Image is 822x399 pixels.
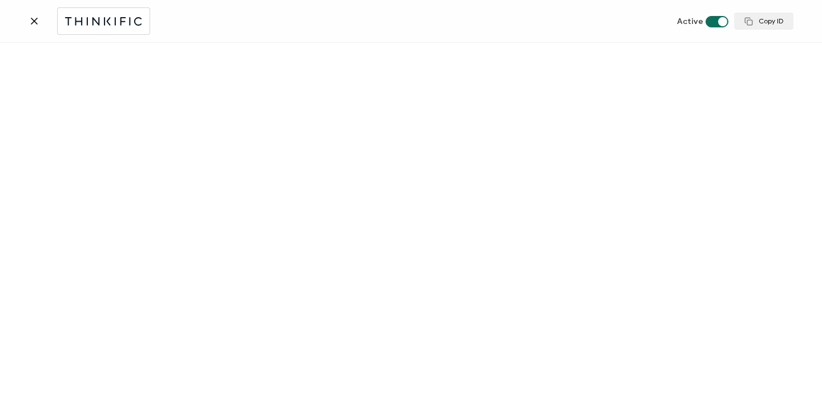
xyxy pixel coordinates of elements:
span: Copy ID [744,17,783,26]
span: Active [677,17,703,26]
iframe: Chat Widget [765,344,822,399]
button: Copy ID [734,13,793,30]
img: thinkific.svg [63,14,144,29]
